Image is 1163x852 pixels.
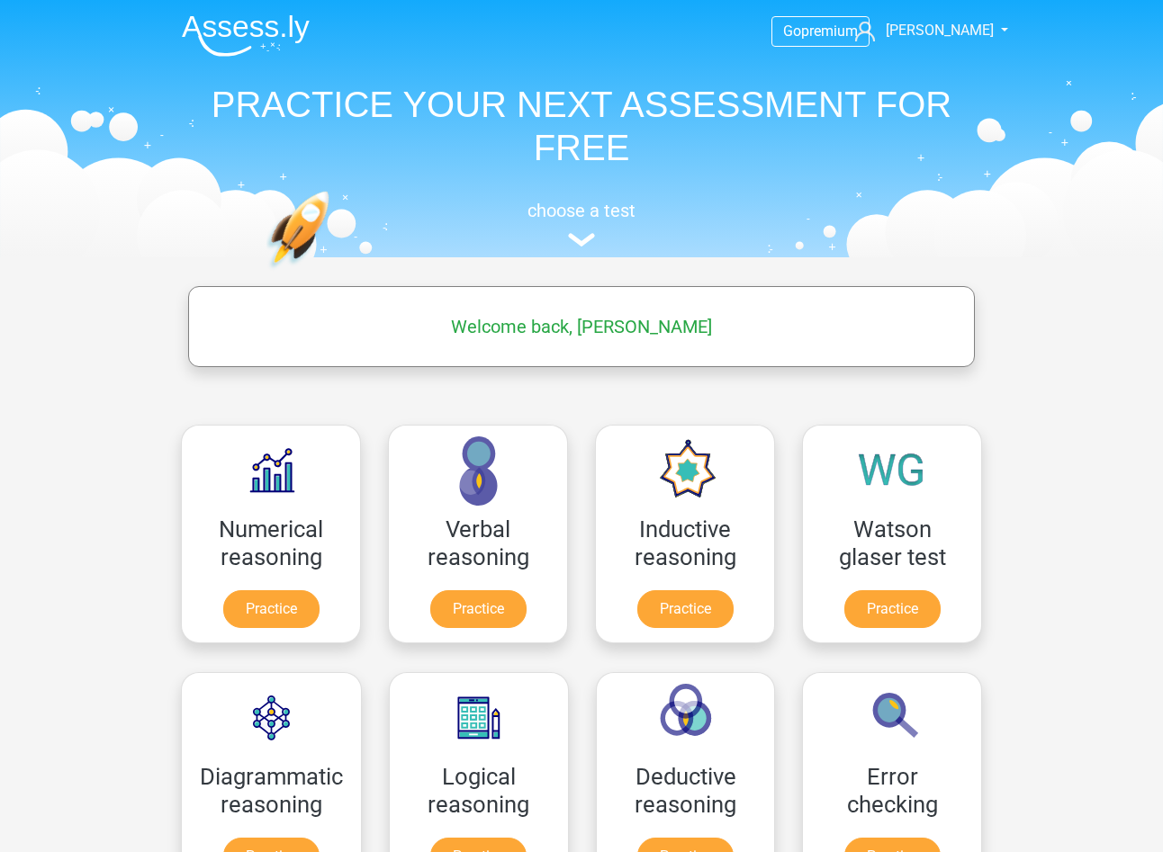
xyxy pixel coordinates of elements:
[182,14,310,57] img: Assessly
[197,316,966,337] h5: Welcome back, [PERSON_NAME]
[167,200,996,247] a: choose a test
[783,22,801,40] span: Go
[167,83,996,169] h1: PRACTICE YOUR NEXT ASSESSMENT FOR FREE
[844,590,941,628] a: Practice
[848,20,996,41] a: [PERSON_NAME]
[886,22,994,39] span: [PERSON_NAME]
[801,22,858,40] span: premium
[223,590,320,628] a: Practice
[430,590,527,628] a: Practice
[772,19,869,43] a: Gopremium
[167,200,996,221] h5: choose a test
[637,590,734,628] a: Practice
[568,233,595,247] img: assessment
[266,191,399,354] img: practice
